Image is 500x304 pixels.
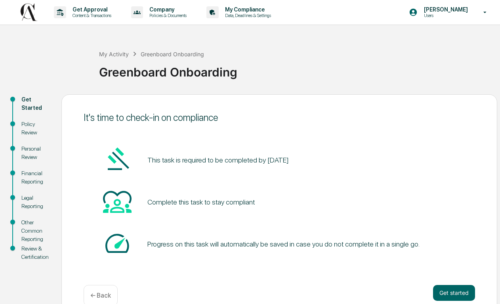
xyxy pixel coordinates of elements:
iframe: Open customer support [475,278,496,299]
div: My Activity [99,51,129,57]
pre: This task is required to be completed by [DATE] [147,155,289,165]
button: Get started [433,285,475,301]
img: Speed-dial [103,229,132,258]
div: Get Started [21,96,49,112]
p: Content & Transactions [66,13,115,18]
div: Financial Reporting [21,169,49,186]
p: Users [418,13,472,18]
div: Greenboard Onboarding [141,51,204,57]
div: Other Common Reporting [21,218,49,243]
div: Personal Review [21,145,49,161]
div: Complete this task to stay compliant [147,198,255,206]
div: Progress on this task will automatically be saved in case you do not complete it in a single go. [147,240,420,248]
div: Legal Reporting [21,194,49,210]
div: Policy Review [21,120,49,137]
p: Data, Deadlines & Settings [219,13,275,18]
p: ← Back [90,292,111,299]
div: Greenboard Onboarding [99,59,496,79]
p: My Compliance [219,6,275,13]
div: It's time to check-in on compliance [84,112,475,123]
img: Gavel [103,145,132,174]
div: Review & Certification [21,245,49,261]
p: Get Approval [66,6,115,13]
img: Heart [103,187,132,216]
img: logo [19,3,38,21]
p: [PERSON_NAME] [418,6,472,13]
p: Policies & Documents [143,13,191,18]
p: Company [143,6,191,13]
